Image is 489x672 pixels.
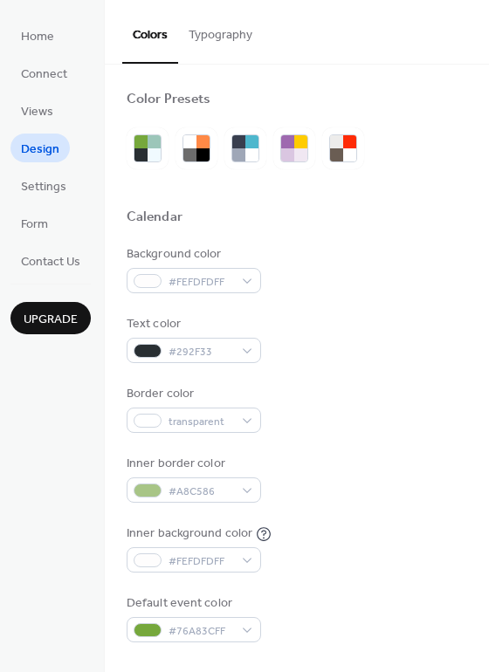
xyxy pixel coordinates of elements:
[21,65,67,84] span: Connect
[10,21,65,50] a: Home
[127,594,258,613] div: Default event color
[127,209,183,227] div: Calendar
[10,302,91,334] button: Upgrade
[21,141,59,159] span: Design
[169,622,233,641] span: #76A83CFF
[169,413,233,431] span: transparent
[21,178,66,196] span: Settings
[21,103,53,121] span: Views
[24,311,78,329] span: Upgrade
[169,273,233,291] span: #FEFDFDFF
[127,525,252,543] div: Inner background color
[21,216,48,234] span: Form
[169,552,233,571] span: #FEFDFDFF
[127,315,258,333] div: Text color
[169,483,233,501] span: #A8C586
[21,28,54,46] span: Home
[127,245,258,264] div: Background color
[10,246,91,275] a: Contact Us
[10,96,64,125] a: Views
[127,385,258,403] div: Border color
[127,91,210,109] div: Color Presets
[21,253,80,271] span: Contact Us
[10,134,70,162] a: Design
[10,171,77,200] a: Settings
[10,58,78,87] a: Connect
[169,343,233,361] span: #292F33
[127,455,258,473] div: Inner border color
[10,209,59,237] a: Form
